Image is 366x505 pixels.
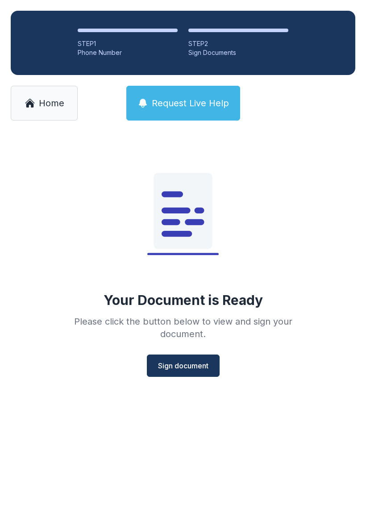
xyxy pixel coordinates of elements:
[104,292,263,308] div: Your Document is Ready
[78,39,178,48] div: STEP 1
[158,360,208,371] span: Sign document
[152,97,229,109] span: Request Live Help
[78,48,178,57] div: Phone Number
[54,315,312,340] div: Please click the button below to view and sign your document.
[188,39,288,48] div: STEP 2
[188,48,288,57] div: Sign Documents
[39,97,64,109] span: Home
